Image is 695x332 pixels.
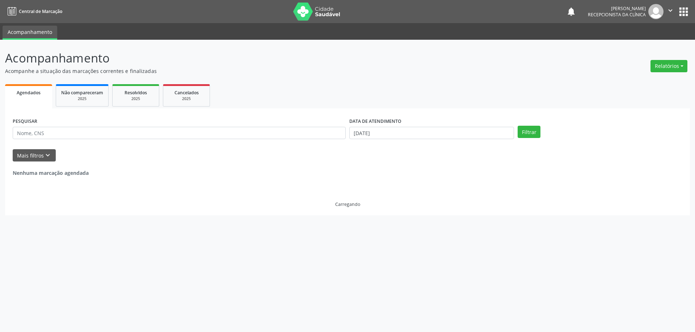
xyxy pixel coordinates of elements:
[174,90,199,96] span: Cancelados
[5,67,484,75] p: Acompanhe a situação das marcações correntes e finalizadas
[125,90,147,96] span: Resolvidos
[566,7,576,17] button: notifications
[61,96,103,102] div: 2025
[17,90,41,96] span: Agendados
[648,4,664,19] img: img
[61,90,103,96] span: Não compareceram
[5,49,484,67] p: Acompanhamento
[588,12,646,18] span: Recepcionista da clínica
[3,26,57,40] a: Acompanhamento
[588,5,646,12] div: [PERSON_NAME]
[44,151,52,159] i: keyboard_arrow_down
[349,116,401,127] label: DATA DE ATENDIMENTO
[19,8,62,14] span: Central de Marcação
[349,127,514,139] input: Selecione um intervalo
[13,127,346,139] input: Nome, CNS
[13,116,37,127] label: PESQUISAR
[677,5,690,18] button: apps
[335,201,360,207] div: Carregando
[13,149,56,162] button: Mais filtroskeyboard_arrow_down
[168,96,205,102] div: 2025
[664,4,677,19] button: 
[666,7,674,14] i: 
[118,96,154,102] div: 2025
[13,169,89,176] strong: Nenhuma marcação agendada
[650,60,687,72] button: Relatórios
[5,5,62,17] a: Central de Marcação
[518,126,540,138] button: Filtrar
